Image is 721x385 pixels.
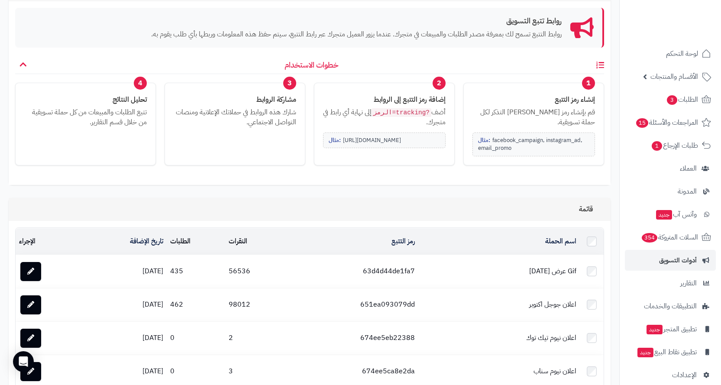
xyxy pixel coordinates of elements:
span: 15 [636,118,648,128]
div: 2 [433,77,446,90]
td: 63d4d44de1fa7 [287,255,418,288]
a: المدونة [625,181,716,202]
code: ?tracking=الرمز [372,108,431,117]
p: أضف إلى نهاية أي رابط في متجرك. [323,107,446,127]
a: تاريخ الإضافة [130,236,163,246]
span: الإعدادات [672,369,697,381]
span: السلات المتروكة [641,231,698,243]
span: الطلبات [666,94,698,106]
a: وآتس آبجديد [625,204,716,225]
a: رمز التتبع [391,236,415,246]
a: اسم الحملة [537,236,576,246]
span: جديد [637,348,653,357]
h5: مشاركة الروابط [174,96,296,104]
p: روابط التتبع تسمح لك بمعرفة مصدر الطلبات والمبيعات في متجرك. عندما يزور العميل متجرك عبر رابط الت... [24,29,562,39]
td: 56536 [225,255,286,288]
span: جديد [656,210,672,220]
td: 435 [167,255,225,288]
span: 3 [667,95,677,105]
h5: تحليل النتائج [24,96,147,104]
td: النقرات [225,228,286,255]
div: 3 [283,77,296,90]
div: Open Intercom Messenger [13,351,34,372]
td: 98012 [225,288,286,321]
span: التطبيقات والخدمات [644,300,697,312]
span: المراجعات والأسئلة [635,116,698,129]
span: أدوات التسويق [659,254,697,266]
a: الطلبات3 [625,89,716,110]
td: [DATE] [81,288,167,321]
td: اعلان نيوم تيك توك [418,322,580,355]
div: [URL][DOMAIN_NAME] [323,133,446,149]
p: شارك هذه الروابط في حملاتك الإعلانية ومنصات التواصل الاجتماعي. [174,107,296,127]
span: تطبيق المتجر [646,323,697,335]
span: تطبيق نقاط البيع [637,346,697,358]
span: مثال: [329,136,341,144]
td: [DATE] [81,322,167,355]
h5: إضافة رمز التتبع إلى الروابط [323,96,446,104]
span: المدونة [678,185,697,197]
a: العملاء [625,158,716,179]
td: 674ee5eb22388 [287,322,418,355]
span: طلبات الإرجاع [651,139,698,152]
a: طلبات الإرجاع1 [625,135,716,156]
a: أدوات التسويق [625,250,716,271]
td: 651ea093079dd [287,288,418,321]
td: 2 [225,322,286,355]
h3: قائمة [579,205,602,214]
h4: خطوات الاستخدام [15,61,604,74]
span: وآتس آب [655,208,697,220]
span: 354 [642,233,657,243]
div: facebook_campaign, instagram_ad, email_promo [472,133,595,156]
span: التقارير [680,277,697,289]
span: العملاء [680,162,697,175]
td: اعلان جوجل اكتوبر [418,288,580,321]
a: تطبيق نقاط البيعجديد [625,342,716,362]
a: السلات المتروكة354 [625,227,716,248]
span: جديد [647,325,663,334]
td: Gif عرض [DATE] [418,255,580,288]
span: لوحة التحكم [666,48,698,60]
h5: إنشاء رمز التتبع [472,96,595,104]
td: 0 [167,322,225,355]
span: 1 [652,141,662,151]
span: مثال: [478,136,490,144]
td: الإجراء [16,228,81,255]
a: المراجعات والأسئلة15 [625,112,716,133]
p: قم بإنشاء رمز [PERSON_NAME] التذكر لكل حملة تسويقية. [472,107,595,127]
div: 1 [582,77,595,90]
td: الطلبات [167,228,225,255]
a: لوحة التحكم [625,43,716,64]
a: التطبيقات والخدمات [625,296,716,317]
a: التقارير [625,273,716,294]
h4: روابط تتبع التسويق [24,16,562,25]
a: تطبيق المتجرجديد [625,319,716,340]
td: [DATE] [81,255,167,288]
p: تتبع الطلبات والمبيعات من كل حملة تسويقية من خلال قسم التقارير. [24,107,147,127]
span: الأقسام والمنتجات [650,71,698,83]
td: 462 [167,288,225,321]
div: 4 [134,77,147,90]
